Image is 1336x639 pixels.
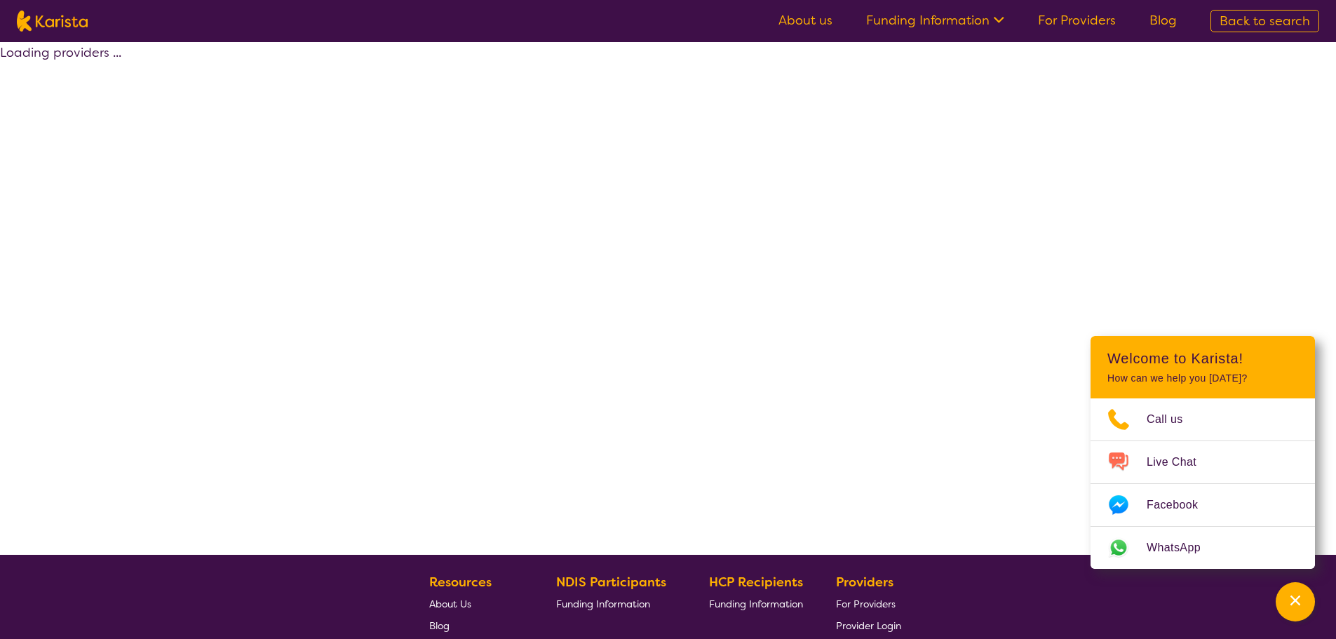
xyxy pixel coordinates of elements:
[17,11,88,32] img: Karista logo
[709,574,803,591] b: HCP Recipients
[429,574,492,591] b: Resources
[556,593,677,614] a: Funding Information
[429,614,523,636] a: Blog
[1147,537,1217,558] span: WhatsApp
[1107,350,1298,367] h2: Welcome to Karista!
[556,598,650,610] span: Funding Information
[709,598,803,610] span: Funding Information
[1147,452,1213,473] span: Live Chat
[778,12,832,29] a: About us
[429,598,471,610] span: About Us
[836,598,896,610] span: For Providers
[1276,582,1315,621] button: Channel Menu
[1210,10,1319,32] a: Back to search
[1091,527,1315,569] a: Web link opens in a new tab.
[1147,409,1200,430] span: Call us
[1149,12,1177,29] a: Blog
[1107,372,1298,384] p: How can we help you [DATE]?
[1091,336,1315,569] div: Channel Menu
[709,593,803,614] a: Funding Information
[556,574,666,591] b: NDIS Participants
[836,574,893,591] b: Providers
[429,593,523,614] a: About Us
[1091,398,1315,569] ul: Choose channel
[836,619,901,632] span: Provider Login
[429,619,450,632] span: Blog
[866,12,1004,29] a: Funding Information
[1147,495,1215,516] span: Facebook
[1038,12,1116,29] a: For Providers
[836,614,901,636] a: Provider Login
[1220,13,1310,29] span: Back to search
[836,593,901,614] a: For Providers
